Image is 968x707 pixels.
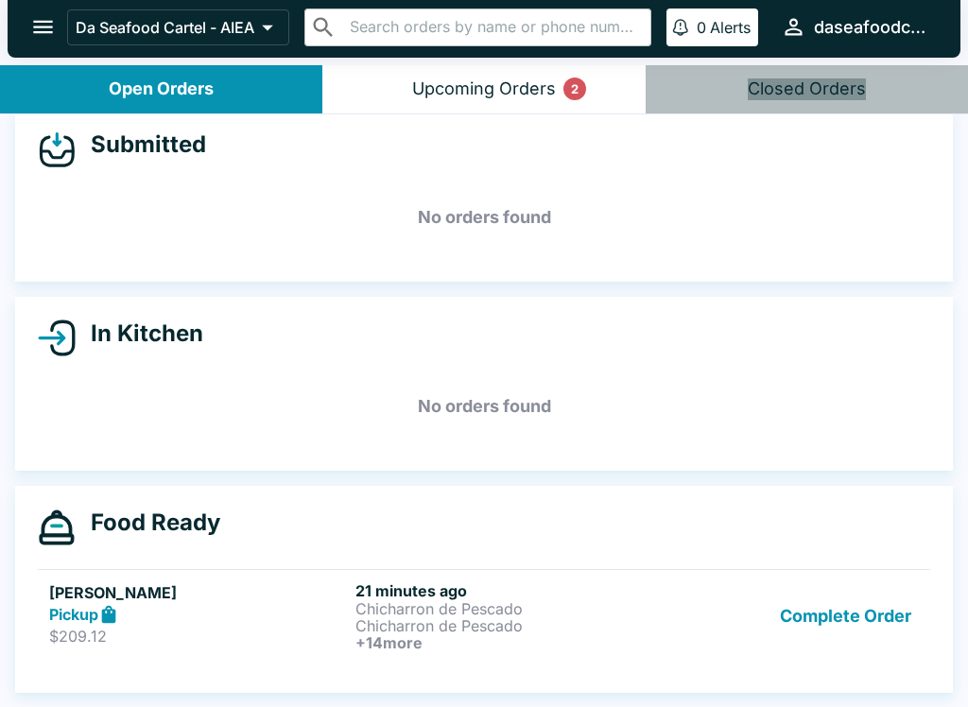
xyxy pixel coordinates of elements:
button: Complete Order [772,581,919,651]
h5: No orders found [38,372,930,440]
h4: Food Ready [76,509,220,537]
input: Search orders by name or phone number [344,14,643,41]
button: daseafoodcartel [773,7,938,47]
h5: [PERSON_NAME] [49,581,348,604]
p: Da Seafood Cartel - AIEA [76,18,254,37]
h4: Submitted [76,130,206,159]
div: Open Orders [109,78,214,100]
h5: No orders found [38,183,930,251]
div: Closed Orders [748,78,866,100]
h4: In Kitchen [76,319,203,348]
p: $209.12 [49,627,348,646]
h6: + 14 more [355,634,654,651]
p: 0 [697,18,706,37]
p: Alerts [710,18,751,37]
p: 2 [571,79,579,98]
p: Chicharron de Pescado [355,617,654,634]
div: daseafoodcartel [814,16,930,39]
div: Upcoming Orders [412,78,556,100]
button: open drawer [19,3,67,51]
strong: Pickup [49,605,98,624]
p: Chicharron de Pescado [355,600,654,617]
h6: 21 minutes ago [355,581,654,600]
a: [PERSON_NAME]Pickup$209.1221 minutes agoChicharron de PescadoChicharron de Pescado+14moreComplete... [38,569,930,663]
button: Da Seafood Cartel - AIEA [67,9,289,45]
